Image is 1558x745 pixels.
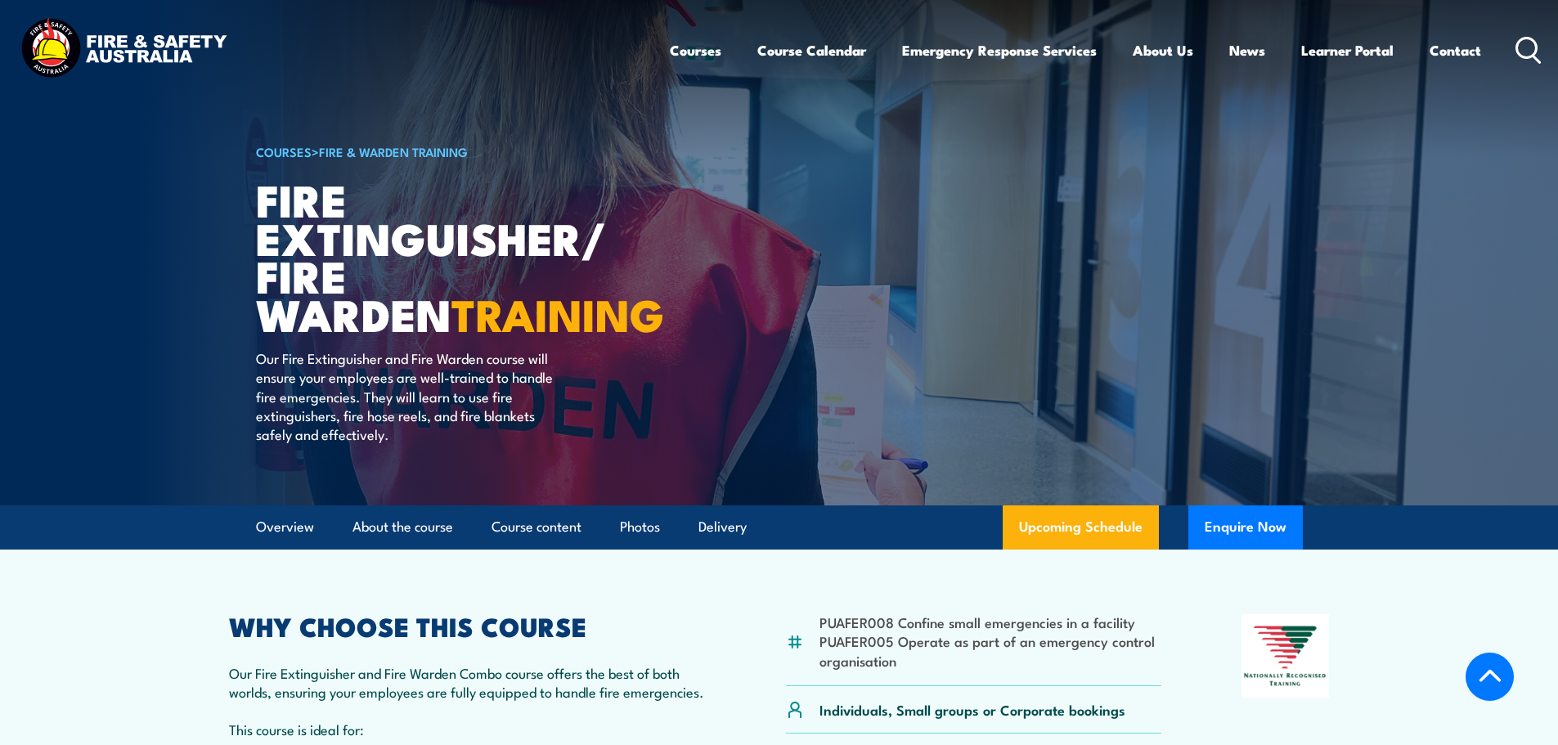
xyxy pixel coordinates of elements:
[229,663,707,702] p: Our Fire Extinguisher and Fire Warden Combo course offers the best of both worlds, ensuring your ...
[698,505,747,549] a: Delivery
[902,29,1097,72] a: Emergency Response Services
[492,505,581,549] a: Course content
[229,720,707,738] p: This course is ideal for:
[256,180,660,333] h1: Fire Extinguisher/ Fire Warden
[1003,505,1159,550] a: Upcoming Schedule
[1430,29,1481,72] a: Contact
[256,348,555,444] p: Our Fire Extinguisher and Fire Warden course will ensure your employees are well-trained to handl...
[1301,29,1394,72] a: Learner Portal
[1133,29,1193,72] a: About Us
[757,29,866,72] a: Course Calendar
[819,631,1162,670] li: PUAFER005 Operate as part of an emergency control organisation
[319,142,468,160] a: Fire & Warden Training
[451,279,664,347] strong: TRAINING
[1229,29,1265,72] a: News
[256,141,660,161] h6: >
[620,505,660,549] a: Photos
[256,142,312,160] a: COURSES
[670,29,721,72] a: Courses
[819,700,1125,719] p: Individuals, Small groups or Corporate bookings
[1188,505,1303,550] button: Enquire Now
[1241,614,1330,698] img: Nationally Recognised Training logo.
[819,613,1162,631] li: PUAFER008 Confine small emergencies in a facility
[229,614,707,637] h2: WHY CHOOSE THIS COURSE
[256,505,314,549] a: Overview
[352,505,453,549] a: About the course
